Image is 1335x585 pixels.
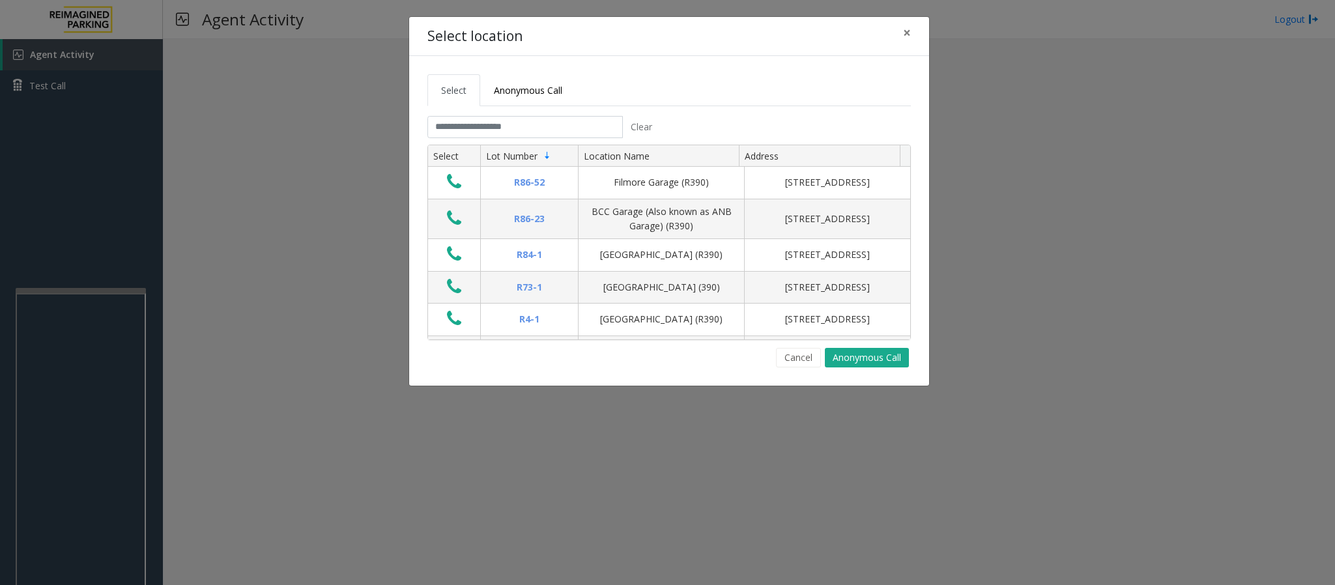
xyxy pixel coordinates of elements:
div: [STREET_ADDRESS] [753,248,902,262]
span: Select [441,84,467,96]
button: Cancel [776,348,821,367]
div: R4-1 [489,312,570,326]
span: Sortable [542,150,553,161]
button: Close [894,17,920,49]
div: R73-1 [489,280,570,294]
div: Data table [428,145,910,339]
div: R86-52 [489,175,570,190]
div: BCC Garage (Also known as ANB Garage) (R390) [586,205,736,234]
div: [STREET_ADDRESS] [753,312,902,326]
button: Anonymous Call [825,348,909,367]
span: Address [745,150,779,162]
span: Lot Number [486,150,538,162]
div: [GEOGRAPHIC_DATA] (390) [586,280,736,294]
button: Clear [623,116,659,138]
div: R86-23 [489,212,570,226]
div: [GEOGRAPHIC_DATA] (R390) [586,312,736,326]
div: [GEOGRAPHIC_DATA] (R390) [586,248,736,262]
span: × [903,23,911,42]
div: [STREET_ADDRESS] [753,280,902,294]
div: [STREET_ADDRESS] [753,212,902,226]
div: Filmore Garage (R390) [586,175,736,190]
div: R84-1 [489,248,570,262]
span: Anonymous Call [494,84,562,96]
div: [STREET_ADDRESS] [753,175,902,190]
th: Select [428,145,480,167]
span: Location Name [584,150,650,162]
ul: Tabs [427,74,911,106]
h4: Select location [427,26,523,47]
